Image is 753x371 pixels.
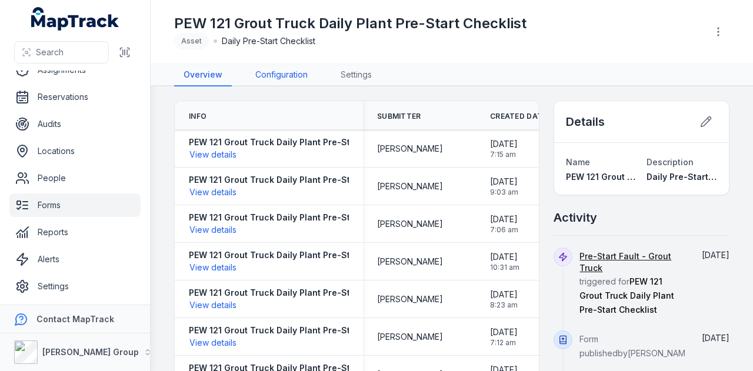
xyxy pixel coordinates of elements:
[490,289,518,310] time: 01/08/2025, 8:23:17 am
[189,186,237,199] button: View details
[579,251,685,315] span: triggered for
[490,251,519,272] time: 06/08/2025, 10:31:16 am
[490,263,519,272] span: 10:31 am
[377,218,443,230] span: [PERSON_NAME]
[566,113,605,130] h2: Details
[174,14,527,33] h1: PEW 121 Grout Truck Daily Plant Pre-Start Checklist
[189,287,404,299] strong: PEW 121 Grout Truck Daily Plant Pre-Start Checklist
[702,333,729,343] time: 11/07/2025, 10:49:04 am
[9,85,141,109] a: Reservations
[189,174,404,186] strong: PEW 121 Grout Truck Daily Plant Pre-Start Checklist
[490,289,518,300] span: [DATE]
[702,250,729,260] time: 31/07/2025, 7:12:02 am
[189,136,404,148] strong: PEW 121 Grout Truck Daily Plant Pre-Start Checklist
[490,338,518,347] span: 7:12 am
[490,213,518,225] span: [DATE]
[490,176,518,188] span: [DATE]
[189,299,237,312] button: View details
[377,293,443,305] span: [PERSON_NAME]
[246,64,317,86] a: Configuration
[490,300,518,310] span: 8:23 am
[189,249,404,261] strong: PEW 121 Grout Truck Daily Plant Pre-Start Checklist
[377,331,443,343] span: [PERSON_NAME]
[490,150,518,159] span: 7:15 am
[647,172,750,182] span: Daily Pre-Start Checklist
[174,33,209,49] div: Asset
[377,256,443,268] span: [PERSON_NAME]
[490,176,518,197] time: 08/08/2025, 9:03:53 am
[189,223,237,236] button: View details
[490,326,518,338] span: [DATE]
[579,250,685,274] a: Pre-Start Fault - Grout Truck
[490,326,518,347] time: 31/07/2025, 7:12:02 am
[647,157,694,167] span: Description
[579,276,674,315] span: PEW 121 Grout Truck Daily Plant Pre-Start Checklist
[222,35,315,47] span: Daily Pre-Start Checklist
[490,188,518,197] span: 9:03 am
[331,64,381,86] a: Settings
[377,181,443,192] span: [PERSON_NAME]
[554,209,597,226] h2: Activity
[14,41,109,63] button: Search
[31,7,119,31] a: MapTrack
[189,336,237,349] button: View details
[9,193,141,217] a: Forms
[9,139,141,163] a: Locations
[579,334,694,358] span: Form published by [PERSON_NAME]
[490,225,518,235] span: 7:06 am
[9,166,141,190] a: People
[377,112,421,121] span: Submitter
[702,333,729,343] span: [DATE]
[42,347,139,357] strong: [PERSON_NAME] Group
[189,148,237,161] button: View details
[490,112,547,121] span: Created Date
[9,220,141,244] a: Reports
[490,138,518,159] time: 11/08/2025, 7:15:49 am
[490,138,518,150] span: [DATE]
[36,314,114,324] strong: Contact MapTrack
[377,143,443,155] span: [PERSON_NAME]
[702,250,729,260] span: [DATE]
[189,261,237,274] button: View details
[189,325,404,336] strong: PEW 121 Grout Truck Daily Plant Pre-Start Checklist
[566,157,590,167] span: Name
[9,112,141,136] a: Audits
[174,64,232,86] a: Overview
[490,251,519,263] span: [DATE]
[36,46,64,58] span: Search
[490,213,518,235] time: 07/08/2025, 7:06:58 am
[189,112,206,121] span: Info
[9,275,141,298] a: Settings
[9,248,141,271] a: Alerts
[189,212,404,223] strong: PEW 121 Grout Truck Daily Plant Pre-Start Checklist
